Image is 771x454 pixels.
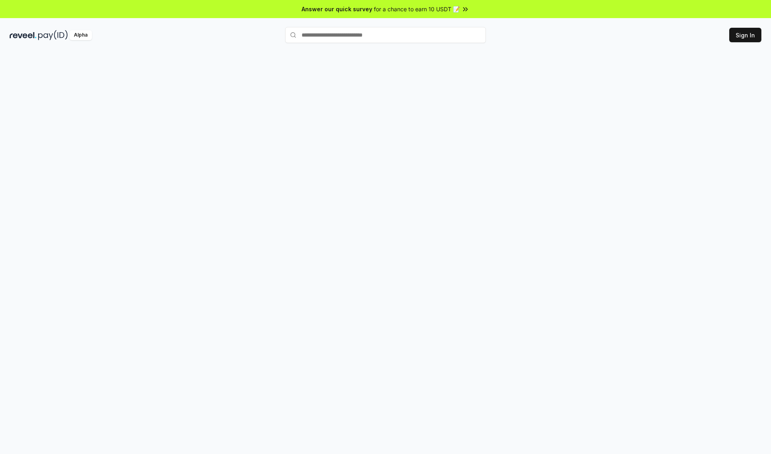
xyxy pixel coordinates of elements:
span: for a chance to earn 10 USDT 📝 [374,5,460,13]
img: pay_id [38,30,68,40]
div: Alpha [69,30,92,40]
button: Sign In [729,28,761,42]
span: Answer our quick survey [302,5,372,13]
img: reveel_dark [10,30,37,40]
